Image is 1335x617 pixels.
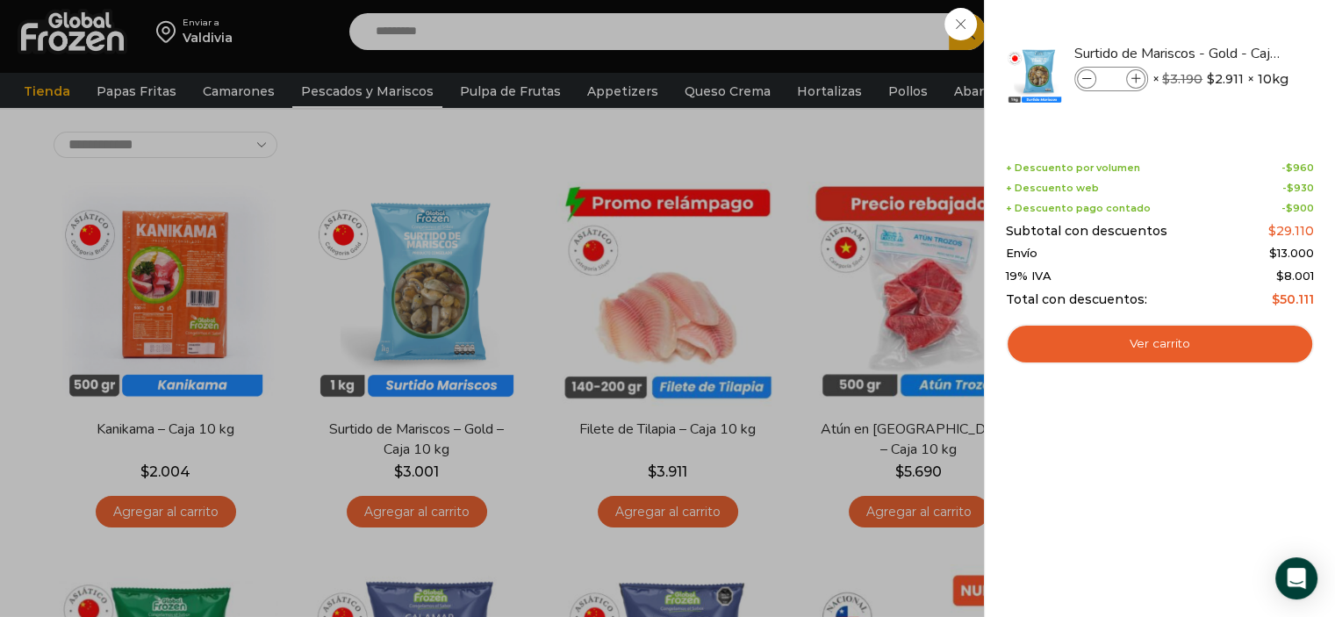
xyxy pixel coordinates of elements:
bdi: 960 [1286,161,1314,174]
bdi: 2.911 [1207,70,1244,88]
span: - [1281,162,1314,174]
span: × × 10kg [1152,67,1288,91]
span: Total con descuentos: [1006,292,1147,307]
input: Product quantity [1098,69,1124,89]
bdi: 29.110 [1268,223,1314,239]
span: $ [1207,70,1215,88]
span: 19% IVA [1006,269,1051,283]
span: Subtotal con descuentos [1006,224,1167,239]
span: $ [1286,161,1293,174]
span: $ [1269,246,1277,260]
span: $ [1272,291,1280,307]
span: $ [1286,202,1293,214]
span: - [1281,203,1314,214]
span: $ [1287,182,1294,194]
span: + Descuento pago contado [1006,203,1151,214]
span: + Descuento web [1006,183,1099,194]
span: $ [1276,269,1284,283]
span: + Descuento por volumen [1006,162,1140,174]
a: Ver carrito [1006,324,1314,364]
span: - [1282,183,1314,194]
span: 8.001 [1276,269,1314,283]
bdi: 13.000 [1269,246,1314,260]
a: Surtido de Mariscos - Gold - Caja 10 kg [1074,44,1283,63]
span: $ [1268,223,1276,239]
span: Envío [1006,247,1037,261]
span: $ [1162,71,1170,87]
div: Open Intercom Messenger [1275,557,1317,599]
bdi: 930 [1287,182,1314,194]
bdi: 3.190 [1162,71,1202,87]
bdi: 50.111 [1272,291,1314,307]
bdi: 900 [1286,202,1314,214]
